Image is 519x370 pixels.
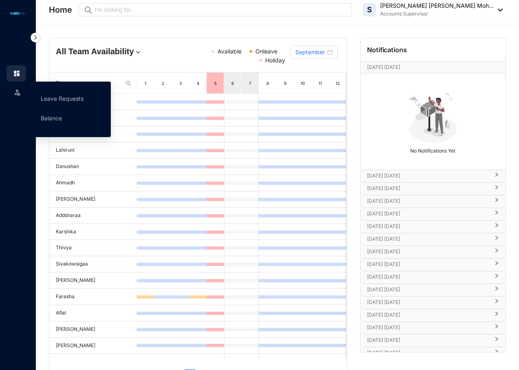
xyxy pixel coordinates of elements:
[367,172,489,180] p: [DATE] [DATE]
[13,88,21,96] img: leave-unselected.2934df6273408c3f84d9.svg
[134,48,142,56] img: dropdown.780994ddfa97fca24b89f58b1de131fa.svg
[282,79,289,87] div: 9
[49,240,136,256] td: Thivya
[494,315,499,316] span: right
[367,210,489,218] p: [DATE] [DATE]
[247,79,254,87] div: 7
[494,289,499,291] span: right
[49,289,136,305] td: Farasha
[361,335,506,347] div: [DATE] [DATE]
[361,322,506,334] div: [DATE] [DATE]
[49,321,136,338] td: [PERSON_NAME]
[367,260,489,268] p: [DATE] [DATE]
[218,48,242,55] span: Available
[494,251,499,253] span: right
[195,79,202,87] div: 4
[56,46,150,57] h4: All Team Availability
[49,338,136,354] td: [PERSON_NAME]
[49,159,136,175] td: Danushan
[255,48,277,55] span: Onleave
[142,79,149,87] div: 1
[13,70,20,77] img: home.c6720e0a13eba0172344.svg
[367,6,372,13] span: S
[49,256,136,273] td: Sivakowsigaa
[361,208,506,220] div: [DATE] [DATE]
[177,79,184,87] div: 3
[361,271,506,284] div: [DATE] [DATE]
[405,88,461,144] img: no-notification-yet.99f61bb71409b19b567a5111f7a484a1.svg
[49,175,136,191] td: Ahmadh
[41,95,84,102] a: Leave Requests
[367,63,483,71] p: [DATE] [DATE]
[49,4,72,16] p: Home
[494,277,499,278] span: right
[361,246,506,258] div: [DATE] [DATE]
[299,79,306,87] div: 10
[367,323,489,332] p: [DATE] [DATE]
[31,33,40,42] img: nav-icon-right.af6afadce00d159da59955279c43614e.svg
[7,65,26,82] li: Home
[380,10,494,18] p: Accounts Supervisor
[367,349,489,357] p: [DATE] [DATE]
[367,184,489,193] p: [DATE] [DATE]
[367,248,489,256] p: [DATE] [DATE]
[367,298,489,306] p: [DATE] [DATE]
[361,195,506,208] div: [DATE] [DATE]
[49,273,136,289] td: [PERSON_NAME]
[265,57,285,64] span: Holiday
[367,197,489,205] p: [DATE] [DATE]
[49,354,136,370] td: Abinayan
[367,286,489,294] p: [DATE] [DATE]
[367,311,489,319] p: [DATE] [DATE]
[367,222,489,230] p: [DATE] [DATE]
[494,302,499,304] span: right
[229,79,236,87] div: 6
[494,340,499,341] span: right
[295,48,325,57] input: Select month
[361,183,506,195] div: [DATE] [DATE]
[95,5,347,14] input: I’m looking for...
[494,201,499,202] span: right
[367,336,489,344] p: [DATE] [DATE]
[334,79,341,87] div: 12
[361,233,506,246] div: [DATE] [DATE]
[361,284,506,296] div: [DATE] [DATE]
[49,305,136,321] td: Aflal
[361,297,506,309] div: [DATE] [DATE]
[494,188,499,190] span: right
[494,226,499,228] span: right
[361,170,506,182] div: [DATE] [DATE]
[494,213,499,215] span: right
[8,11,26,16] img: logo
[56,79,122,87] span: Name
[160,79,167,87] div: 2
[494,239,499,240] span: right
[49,191,136,208] td: [PERSON_NAME]
[361,347,506,359] div: [DATE] [DATE]
[49,142,136,159] td: Lahiruni
[41,115,62,122] a: Balance
[380,2,494,10] p: [PERSON_NAME] [PERSON_NAME] Moh...
[361,309,506,321] div: [DATE] [DATE]
[367,45,407,55] p: Notifications
[367,235,489,243] p: [DATE] [DATE]
[49,224,136,240] td: Karshika
[125,80,132,86] img: search.8ce656024d3affaeffe32e5b30621cb7.svg
[212,79,219,87] div: 5
[361,221,506,233] div: [DATE] [DATE]
[494,9,503,11] img: dropdown-black.8e83cc76930a90b1a4fdb6d089b7bf3a.svg
[361,259,506,271] div: [DATE] [DATE]
[367,273,489,281] p: [DATE] [DATE]
[494,175,499,177] span: right
[363,144,503,155] p: No Notifications Yet
[264,79,271,87] div: 8
[494,264,499,266] span: right
[494,327,499,329] span: right
[317,79,324,87] div: 11
[49,208,136,224] td: Addsharaa
[361,62,506,73] div: [DATE] [DATE][DATE]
